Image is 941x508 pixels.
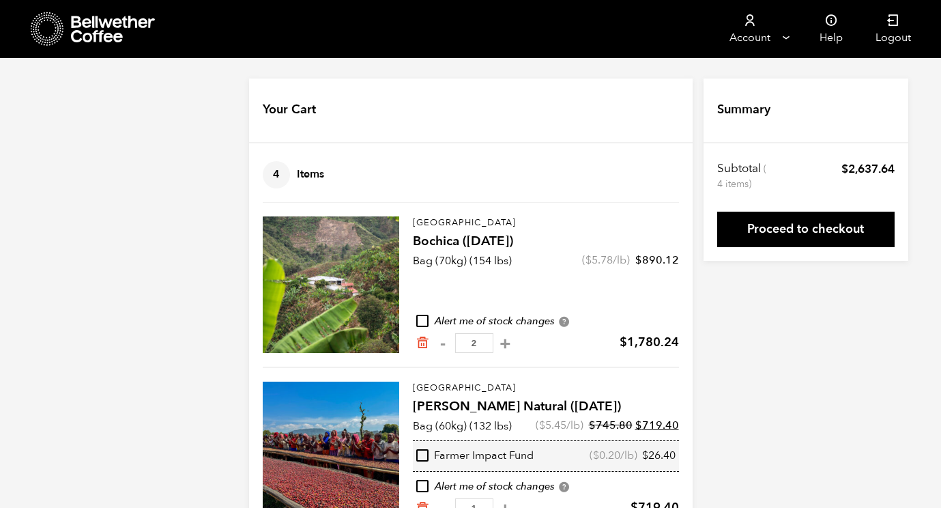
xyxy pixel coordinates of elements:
[435,337,452,350] button: -
[416,336,429,350] a: Remove from cart
[589,418,633,433] bdi: 745.80
[413,314,679,329] div: Alert me of stock changes
[717,101,770,119] h4: Summary
[635,253,679,268] bdi: 890.12
[593,448,599,463] span: $
[539,418,545,433] span: $
[413,216,679,230] p: [GEOGRAPHIC_DATA]
[620,334,679,351] bdi: 1,780.24
[497,337,514,350] button: +
[455,333,493,353] input: Qty
[642,448,676,463] bdi: 26.40
[717,212,895,247] a: Proceed to checkout
[593,448,620,463] bdi: 0.20
[413,397,679,417] h4: [PERSON_NAME] Natural ([DATE])
[413,232,679,251] h4: Bochica ([DATE])
[635,253,642,268] span: $
[263,161,324,188] h4: Items
[536,418,583,433] span: ( /lb)
[635,418,642,433] span: $
[642,448,648,463] span: $
[589,418,596,433] span: $
[263,161,290,188] span: 4
[263,101,316,119] h4: Your Cart
[413,418,512,434] p: Bag (60kg) (132 lbs)
[413,479,679,494] div: Alert me of stock changes
[620,334,627,351] span: $
[590,449,637,464] span: ( /lb)
[841,161,895,177] bdi: 2,637.64
[413,382,679,395] p: [GEOGRAPHIC_DATA]
[539,418,566,433] bdi: 5.45
[413,253,512,269] p: Bag (70kg) (154 lbs)
[416,449,534,464] div: Farmer Impact Fund
[585,253,613,268] bdi: 5.78
[635,418,679,433] bdi: 719.40
[841,161,848,177] span: $
[582,253,630,268] span: ( /lb)
[585,253,592,268] span: $
[717,161,768,191] th: Subtotal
